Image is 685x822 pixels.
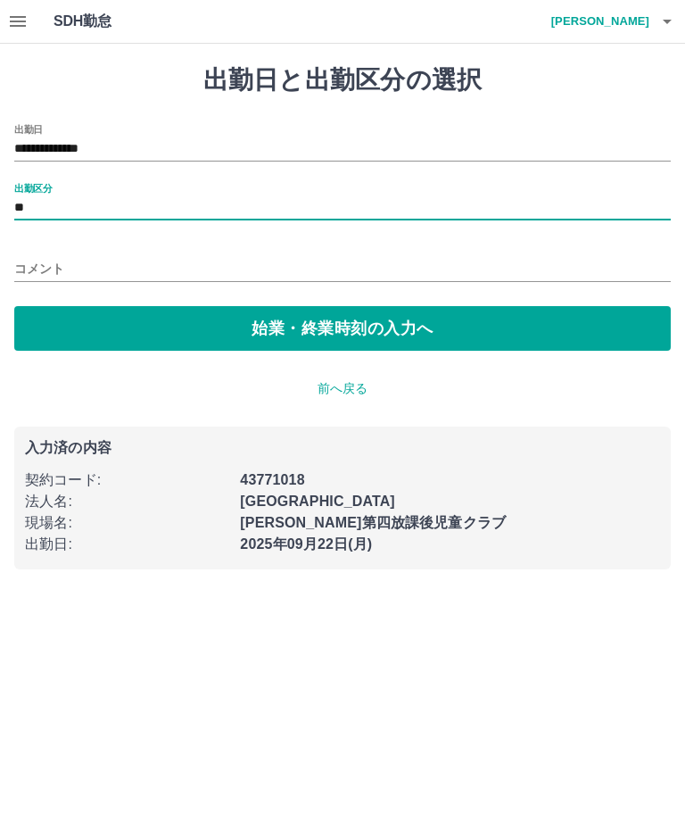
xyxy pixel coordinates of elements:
[25,512,229,534] p: 現場名 :
[14,379,671,398] p: 前へ戻る
[240,536,372,552] b: 2025年09月22日(月)
[25,491,229,512] p: 法人名 :
[14,65,671,95] h1: 出勤日と出勤区分の選択
[14,122,43,136] label: 出勤日
[240,472,304,487] b: 43771018
[25,469,229,491] p: 契約コード :
[14,181,52,195] label: 出勤区分
[240,494,395,509] b: [GEOGRAPHIC_DATA]
[25,534,229,555] p: 出勤日 :
[240,515,506,530] b: [PERSON_NAME]第四放課後児童クラブ
[14,306,671,351] button: 始業・終業時刻の入力へ
[25,441,660,455] p: 入力済の内容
